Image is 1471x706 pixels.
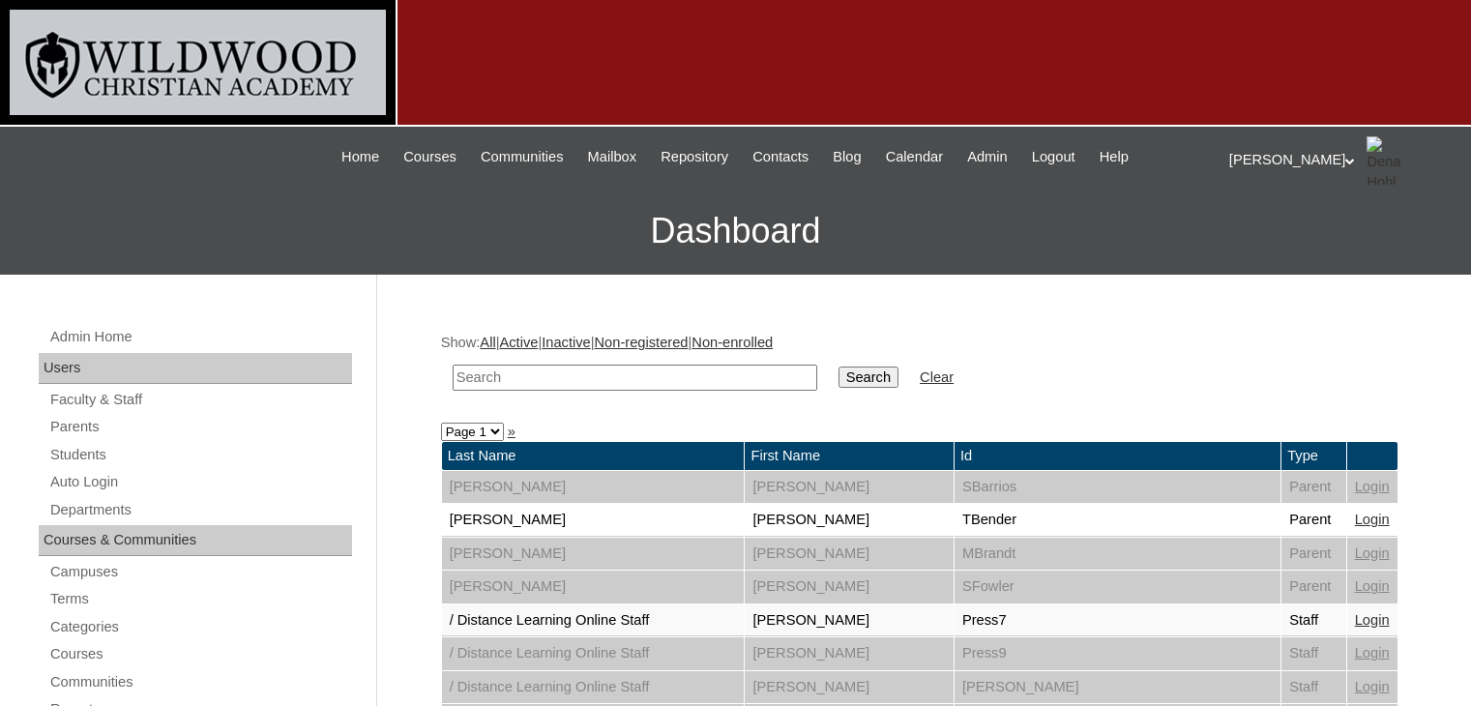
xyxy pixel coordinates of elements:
[442,571,745,603] td: [PERSON_NAME]
[833,146,861,168] span: Blog
[1281,471,1346,504] td: Parent
[745,471,953,504] td: [PERSON_NAME]
[442,604,745,637] td: / Distance Learning Online Staff
[442,538,745,571] td: [PERSON_NAME]
[442,442,745,470] td: Last Name
[48,443,352,467] a: Students
[481,146,564,168] span: Communities
[955,442,1280,470] td: Id
[957,146,1017,168] a: Admin
[48,560,352,584] a: Campuses
[1355,545,1390,561] a: Login
[1100,146,1129,168] span: Help
[1355,512,1390,527] a: Login
[39,353,352,384] div: Users
[955,571,1280,603] td: SFowler
[752,146,809,168] span: Contacts
[745,571,953,603] td: [PERSON_NAME]
[838,367,898,388] input: Search
[955,637,1280,670] td: Press9
[745,442,953,470] td: First Name
[1281,504,1346,537] td: Parent
[1355,645,1390,661] a: Login
[10,188,1461,275] h3: Dashboard
[745,504,953,537] td: [PERSON_NAME]
[967,146,1008,168] span: Admin
[403,146,456,168] span: Courses
[499,335,538,350] a: Active
[48,470,352,494] a: Auto Login
[1090,146,1138,168] a: Help
[823,146,870,168] a: Blog
[442,637,745,670] td: / Distance Learning Online Staff
[743,146,818,168] a: Contacts
[48,388,352,412] a: Faculty & Staff
[1281,637,1346,670] td: Staff
[10,10,386,115] img: logo-white.png
[542,335,591,350] a: Inactive
[1022,146,1085,168] a: Logout
[578,146,647,168] a: Mailbox
[471,146,574,168] a: Communities
[48,587,352,611] a: Terms
[442,504,745,537] td: [PERSON_NAME]
[48,642,352,666] a: Courses
[955,471,1280,504] td: SBarrios
[48,498,352,522] a: Departments
[745,671,953,704] td: [PERSON_NAME]
[480,335,495,350] a: All
[48,670,352,694] a: Communities
[745,604,953,637] td: [PERSON_NAME]
[651,146,738,168] a: Repository
[48,615,352,639] a: Categories
[1355,578,1390,594] a: Login
[1281,538,1346,571] td: Parent
[508,424,515,439] a: »
[661,146,728,168] span: Repository
[332,146,389,168] a: Home
[341,146,379,168] span: Home
[1355,679,1390,694] a: Login
[1355,479,1390,494] a: Login
[876,146,953,168] a: Calendar
[1355,612,1390,628] a: Login
[745,538,953,571] td: [PERSON_NAME]
[1281,671,1346,704] td: Staff
[588,146,637,168] span: Mailbox
[920,369,954,385] a: Clear
[453,365,817,391] input: Search
[39,525,352,556] div: Courses & Communities
[955,504,1280,537] td: TBender
[1281,604,1346,637] td: Staff
[442,671,745,704] td: / Distance Learning Online Staff
[886,146,943,168] span: Calendar
[48,325,352,349] a: Admin Home
[441,333,1398,401] div: Show: | | | |
[48,415,352,439] a: Parents
[394,146,466,168] a: Courses
[595,335,689,350] a: Non-registered
[442,471,745,504] td: [PERSON_NAME]
[1032,146,1075,168] span: Logout
[1281,571,1346,603] td: Parent
[1229,136,1452,185] div: [PERSON_NAME]
[1281,442,1346,470] td: Type
[745,637,953,670] td: [PERSON_NAME]
[955,671,1280,704] td: [PERSON_NAME]
[955,604,1280,637] td: Press7
[955,538,1280,571] td: MBrandt
[1367,136,1415,185] img: Dena Hohl
[691,335,773,350] a: Non-enrolled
